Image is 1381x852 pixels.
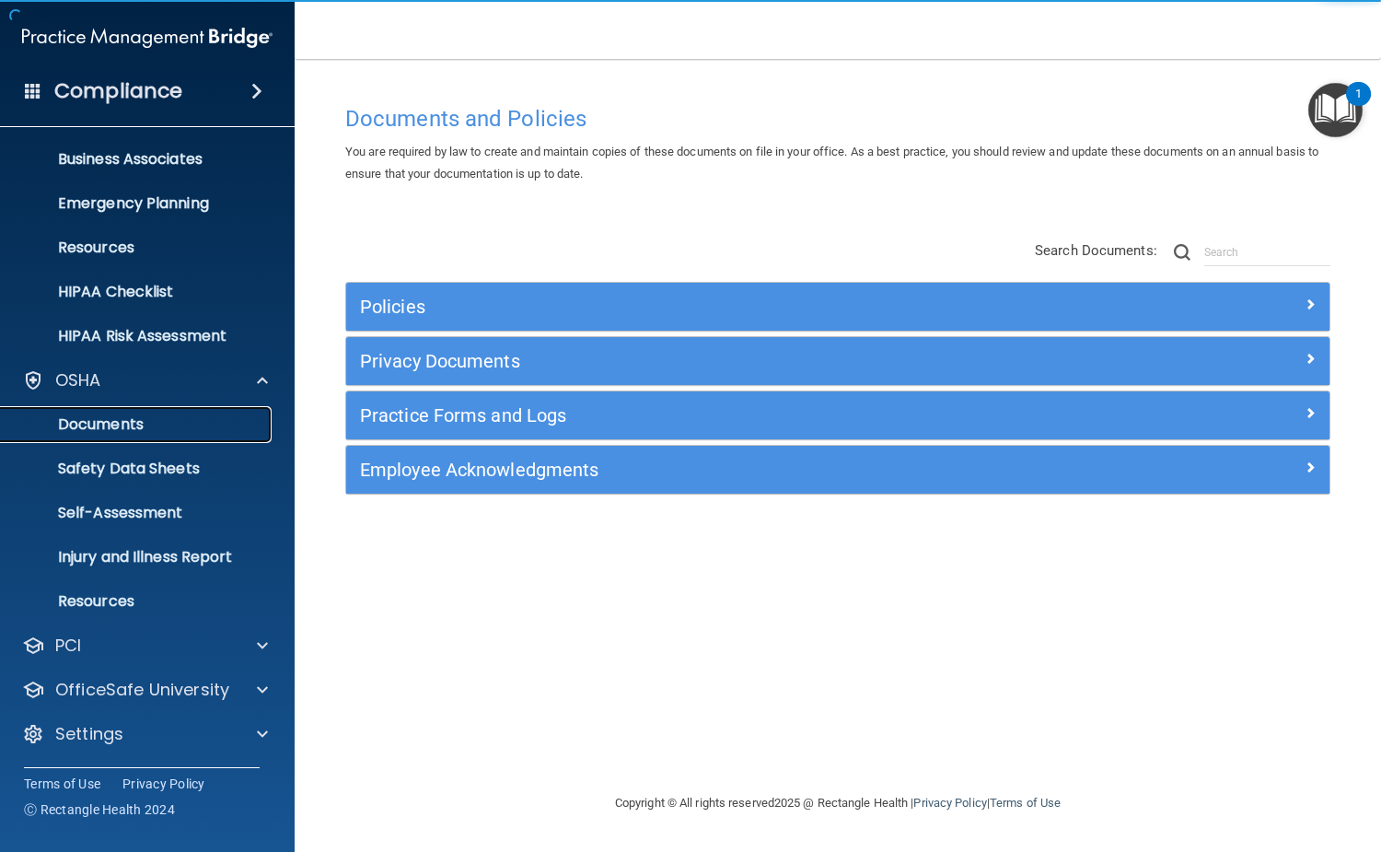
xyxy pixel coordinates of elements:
span: You are required by law to create and maintain copies of these documents on file in your office. ... [345,145,1318,181]
span: Search Documents: [1035,242,1157,259]
input: Search [1204,239,1330,266]
div: 1 [1355,94,1362,118]
p: Resources [12,239,263,257]
h4: Compliance [54,78,182,104]
img: PMB logo [22,19,273,56]
a: OfficeSafe University [22,679,268,701]
h4: Documents and Policies [345,107,1330,131]
p: HIPAA Risk Assessment [12,327,263,345]
p: OfficeSafe University [55,679,229,701]
a: OSHA [22,369,268,391]
p: HIPAA Checklist [12,283,263,301]
iframe: Drift Widget Chat Controller [1062,721,1359,795]
a: Practice Forms and Logs [360,401,1316,430]
img: ic-search.3b580494.png [1174,244,1190,261]
a: Privacy Documents [360,346,1316,376]
a: Settings [22,723,268,745]
h5: Employee Acknowledgments [360,460,1070,480]
p: Settings [55,723,123,745]
h5: Practice Forms and Logs [360,405,1070,426]
a: Employee Acknowledgments [360,455,1316,484]
a: Privacy Policy [913,796,986,810]
a: PCI [22,635,268,657]
h5: Privacy Documents [360,351,1070,371]
p: Documents [12,415,263,434]
a: Privacy Policy [122,775,205,793]
a: Policies [360,292,1316,321]
p: Emergency Planning [12,194,263,213]
p: PCI [55,635,81,657]
span: Ⓒ Rectangle Health 2024 [24,800,175,819]
div: Copyright © All rights reserved 2025 @ Rectangle Health | | [502,774,1174,833]
p: OSHA [55,369,101,391]
a: Terms of Use [990,796,1061,810]
button: Open Resource Center, 1 new notification [1308,83,1363,137]
h5: Policies [360,297,1070,317]
p: Injury and Illness Report [12,548,263,566]
p: Self-Assessment [12,504,263,522]
a: Terms of Use [24,775,100,793]
p: Business Associates [12,150,263,169]
p: Resources [12,592,263,611]
p: Safety Data Sheets [12,460,263,478]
